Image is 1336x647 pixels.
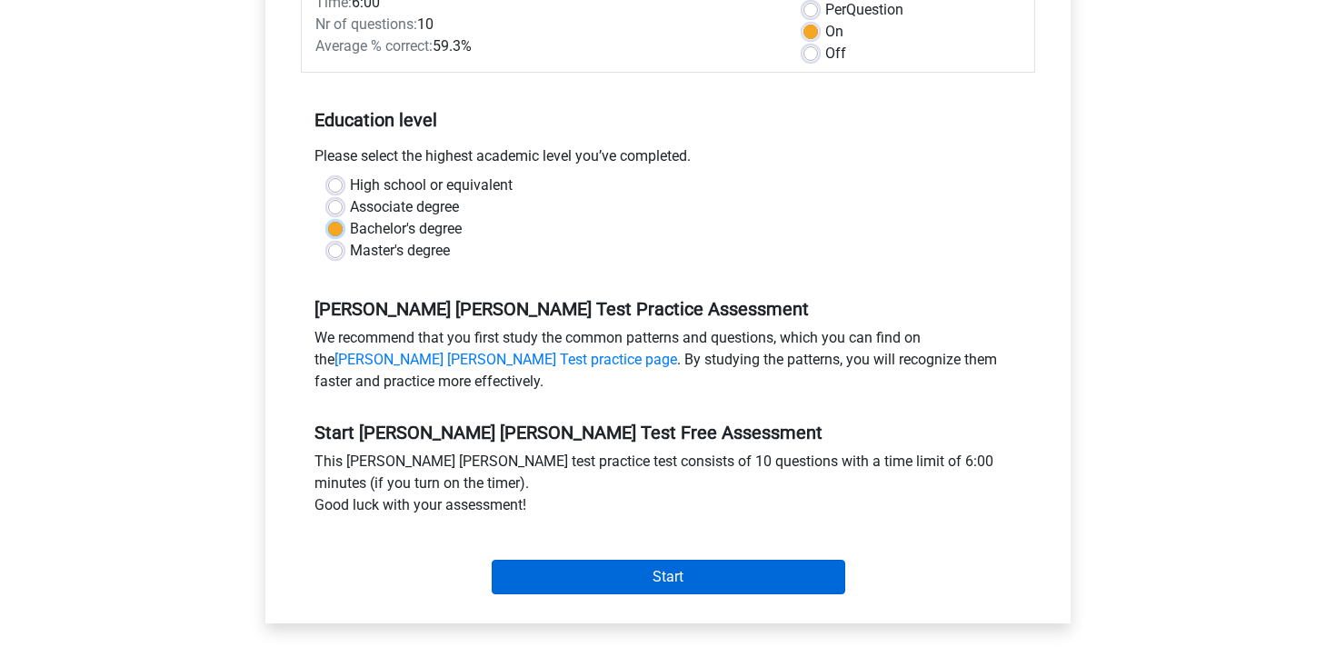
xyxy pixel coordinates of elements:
[314,422,1022,443] h5: Start [PERSON_NAME] [PERSON_NAME] Test Free Assessment
[350,174,513,196] label: High school or equivalent
[302,35,790,57] div: 59.3%
[825,1,846,18] span: Per
[301,145,1035,174] div: Please select the highest academic level you’ve completed.
[350,196,459,218] label: Associate degree
[301,327,1035,400] div: We recommend that you first study the common patterns and questions, which you can find on the . ...
[825,21,843,43] label: On
[334,351,677,368] a: [PERSON_NAME] [PERSON_NAME] Test practice page
[301,451,1035,523] div: This [PERSON_NAME] [PERSON_NAME] test practice test consists of 10 questions with a time limit of...
[492,560,845,594] input: Start
[350,240,450,262] label: Master's degree
[314,102,1022,138] h5: Education level
[315,15,417,33] span: Nr of questions:
[302,14,790,35] div: 10
[314,298,1022,320] h5: [PERSON_NAME] [PERSON_NAME] Test Practice Assessment
[825,43,846,65] label: Off
[315,37,433,55] span: Average % correct:
[350,218,462,240] label: Bachelor's degree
